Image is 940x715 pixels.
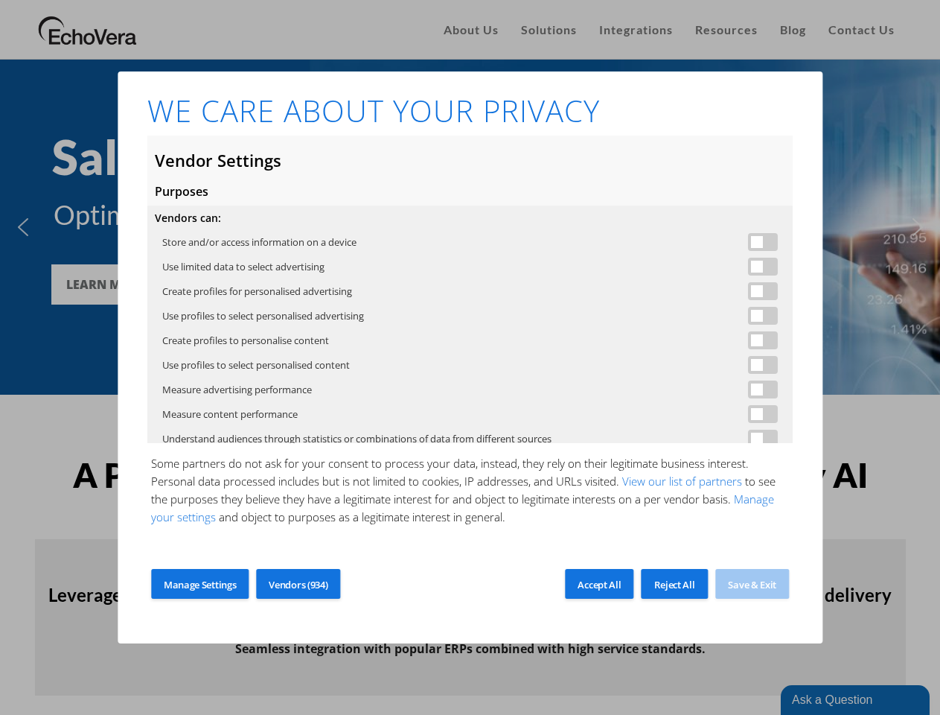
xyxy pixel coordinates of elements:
label: Use limited data to select advertising [162,258,324,276]
label: Measure content performance [162,405,298,423]
label: Create profiles to personalise content [162,331,329,349]
p: You can change your settings at any time, including by withdrawing your consent, by clicking on t... [151,556,789,591]
label: Measure advertising performance [162,381,312,398]
span: Manage Settings [164,578,237,591]
span: Reject All [654,578,694,591]
span: Vendors (934) [269,578,327,591]
p: Some partners do not ask for your consent to process your data, instead, they rely on their legit... [151,454,789,526]
a: Manage your settings [151,492,774,524]
label: Use profiles to select personalised advertising [162,307,364,325]
a: View our list of partners [619,474,745,489]
label: Create profiles for personalised advertising [162,282,352,300]
h3: Purposes [155,185,793,198]
div: Ask a Question [11,9,138,27]
h4: Vendors can: [155,211,793,226]
label: Understand audiences through statistics or combinations of data from different sources [162,430,551,448]
span: Accept All [578,578,621,591]
h1: WE CARE ABOUT YOUR PRIVACY [147,94,600,128]
label: Store and/or access information on a device [162,233,357,251]
label: Use profiles to select personalised content [162,356,350,374]
h2: Vendor Settings [155,150,793,170]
